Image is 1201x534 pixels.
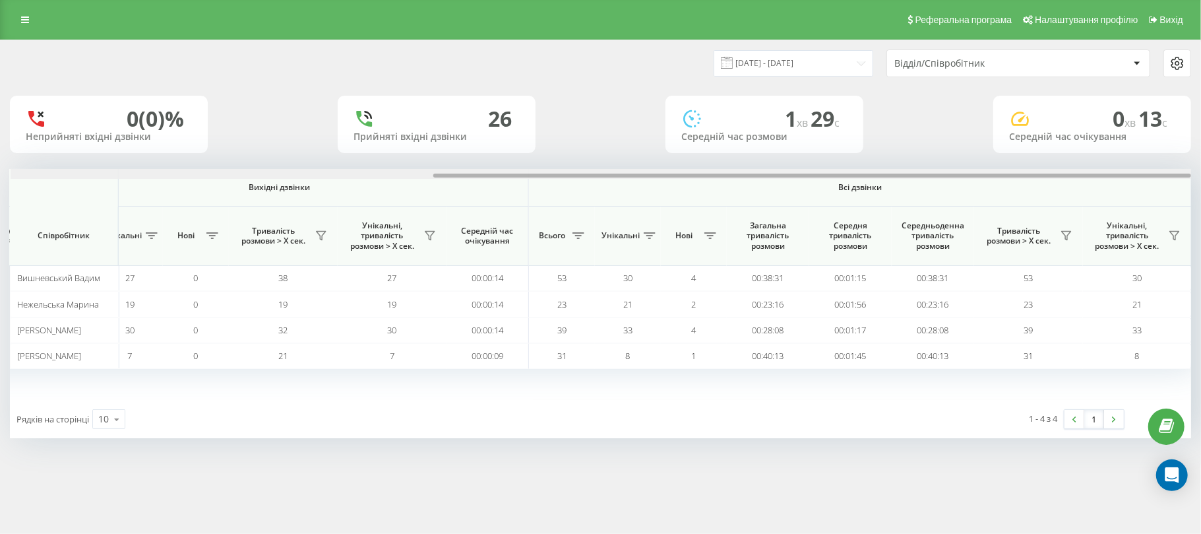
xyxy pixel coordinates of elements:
span: 33 [623,324,632,336]
span: 27 [125,272,135,284]
div: 10 [98,413,109,426]
div: Неприйняті вхідні дзвінки [26,131,192,143]
span: Нежельська Марина [17,298,99,310]
td: 00:01:45 [809,343,892,369]
span: 7 [128,350,133,362]
span: Унікальні, тривалість розмови > Х сек. [1090,220,1165,251]
span: Всього [536,230,569,241]
div: Open Intercom Messenger [1156,459,1188,491]
span: c [1162,116,1167,130]
span: Середньоденна тривалість розмови [902,220,964,251]
span: 7 [390,350,394,362]
span: Унікальні, тривалість розмови > Х сек. [344,220,420,251]
td: 00:38:31 [892,265,974,291]
span: 30 [125,324,135,336]
span: Унікальні [601,230,640,241]
span: 53 [1024,272,1033,284]
span: Реферальна програма [915,15,1012,25]
span: 0 [194,272,199,284]
span: [PERSON_NAME] [17,350,81,362]
span: 30 [1132,272,1142,284]
td: 00:40:13 [892,343,974,369]
span: 30 [388,324,397,336]
td: 00:01:56 [809,291,892,317]
span: 31 [1024,350,1033,362]
div: 1 - 4 з 4 [1030,412,1058,425]
span: Вишневський Вадим [17,272,100,284]
td: 00:00:09 [447,343,529,369]
span: хв [1124,116,1138,130]
div: Прийняті вхідні дзвінки [354,131,520,143]
span: Всі дзвінки [568,182,1152,193]
span: 21 [1132,298,1142,310]
td: 00:28:08 [727,317,809,343]
span: c [834,116,840,130]
span: 2 [692,298,696,310]
span: 39 [1024,324,1033,336]
span: Вихідні дзвінки [62,182,498,193]
span: Унікальні [104,230,142,241]
span: 4 [692,272,696,284]
span: 19 [279,298,288,310]
span: 29 [811,104,840,133]
span: 0 [194,324,199,336]
span: Середній час очікування [456,226,518,246]
td: 00:00:14 [447,265,529,291]
span: 8 [626,350,631,362]
td: 00:01:15 [809,265,892,291]
span: 23 [557,298,567,310]
span: Тривалість розмови > Х сек. [981,226,1057,246]
span: Загальна тривалість розмови [737,220,799,251]
span: 33 [1132,324,1142,336]
span: Тривалість розмови > Х сек. [235,226,311,246]
div: Середній час очікування [1009,131,1175,143]
span: Налаштування профілю [1035,15,1138,25]
span: 19 [125,298,135,310]
span: хв [797,116,811,130]
span: 4 [692,324,696,336]
span: 32 [279,324,288,336]
span: 0 [194,350,199,362]
span: 1 [692,350,696,362]
span: 13 [1138,104,1167,133]
span: Нові [169,230,202,241]
a: 1 [1084,410,1104,428]
td: 00:00:14 [447,291,529,317]
span: 0 [194,298,199,310]
td: 00:01:17 [809,317,892,343]
span: 21 [623,298,632,310]
div: Середній час розмови [681,131,847,143]
td: 00:23:16 [727,291,809,317]
span: 0 [1113,104,1138,133]
span: 27 [388,272,397,284]
span: [PERSON_NAME] [17,324,81,336]
td: 00:00:14 [447,317,529,343]
span: 23 [1024,298,1033,310]
span: Нові [667,230,700,241]
span: Співробітник [21,230,107,241]
span: 53 [557,272,567,284]
span: 1 [785,104,811,133]
td: 00:40:13 [727,343,809,369]
td: 00:28:08 [892,317,974,343]
div: 26 [488,106,512,131]
span: 38 [279,272,288,284]
span: 31 [557,350,567,362]
div: 0 (0)% [127,106,184,131]
span: Середня тривалість розмови [819,220,882,251]
span: 21 [279,350,288,362]
span: 8 [1135,350,1140,362]
span: 30 [623,272,632,284]
span: 19 [388,298,397,310]
td: 00:38:31 [727,265,809,291]
span: Вихід [1160,15,1183,25]
span: Рядків на сторінці [16,413,89,425]
span: 39 [557,324,567,336]
td: 00:23:16 [892,291,974,317]
div: Відділ/Співробітник [894,58,1052,69]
